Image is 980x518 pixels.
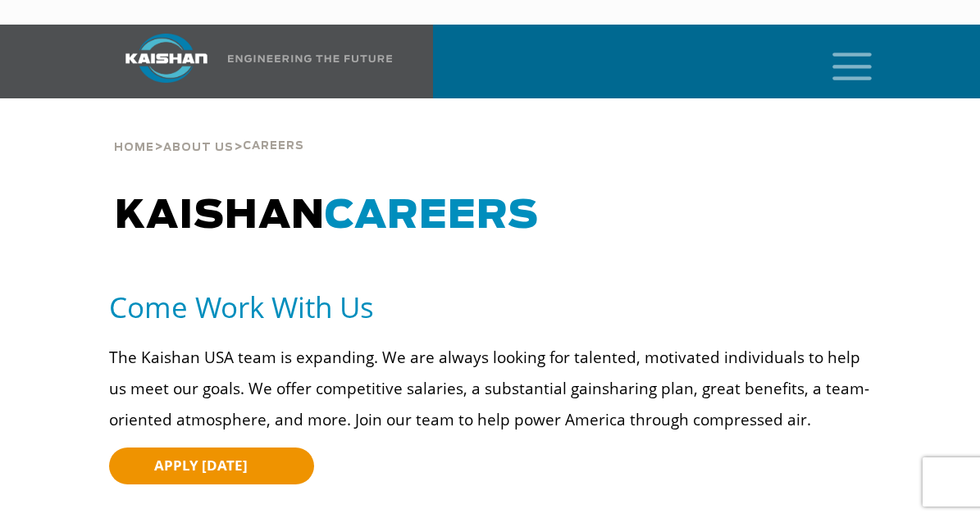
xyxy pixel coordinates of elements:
a: mobile menu [826,48,854,75]
span: Careers [243,141,304,152]
span: APPLY [DATE] [154,456,248,475]
span: CAREERS [325,197,539,236]
p: The Kaishan USA team is expanding. We are always looking for talented, motivated individuals to h... [109,342,880,435]
a: Home [114,139,154,154]
img: kaishan logo [105,34,228,83]
div: > > [114,98,304,161]
a: About Us [163,139,234,154]
span: Home [114,143,154,153]
span: About Us [163,143,234,153]
img: Engineering the future [228,55,392,62]
span: KAISHAN [115,197,539,236]
a: Kaishan USA [105,25,395,98]
h5: Come Work With Us [109,289,880,325]
a: APPLY [DATE] [109,448,314,484]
